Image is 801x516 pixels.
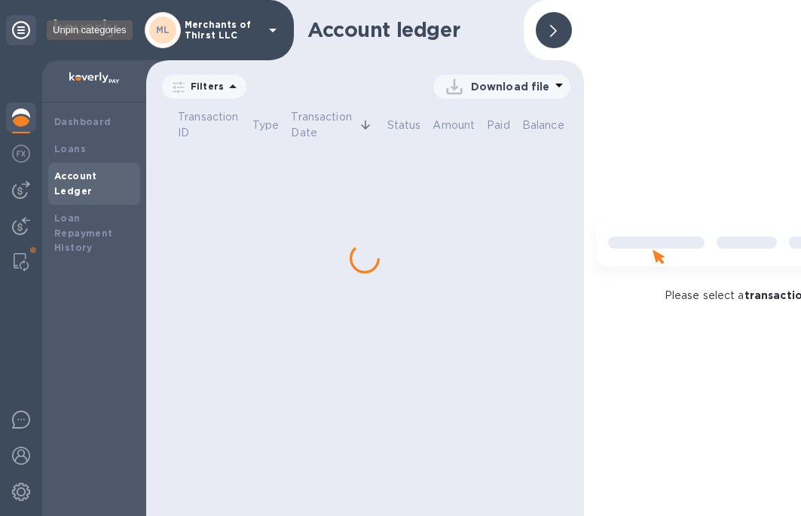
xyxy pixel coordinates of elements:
img: Foreign exchange [12,145,30,163]
p: Transaction ID [178,109,240,141]
b: ML [156,24,170,35]
b: Loans [54,143,86,154]
p: Transaction Date [291,109,355,141]
b: Loan Repayment History [54,212,113,254]
b: Account Ledger [54,170,97,197]
h1: Account ledger [307,18,512,42]
p: Filters [185,80,224,93]
p: Amount [433,118,475,133]
p: Paid [487,118,510,133]
p: Merchants of Thirst LLC [185,20,260,41]
p: Download file [471,79,550,94]
span: Transaction Date [291,109,375,141]
p: Type [252,118,280,133]
p: Balance [522,118,564,133]
b: Dashboard [54,116,112,127]
p: Status [387,118,421,133]
img: Logo [54,20,118,38]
